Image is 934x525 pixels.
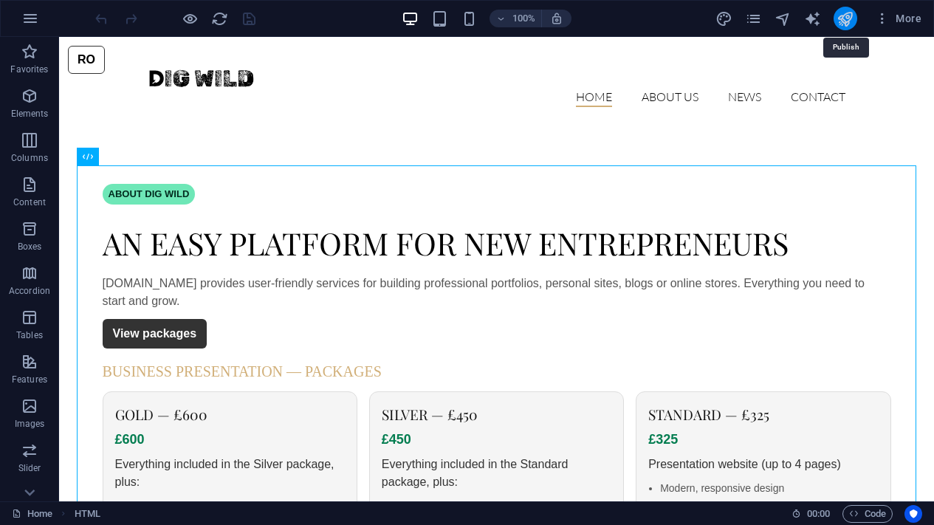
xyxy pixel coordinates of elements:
[849,505,886,523] span: Code
[18,241,42,253] p: Boxes
[842,505,893,523] button: Code
[834,7,857,30] button: publish
[18,462,41,474] p: Slider
[804,10,822,27] button: text_generator
[12,374,47,385] p: Features
[16,329,43,341] p: Tables
[775,10,792,27] i: Navigator
[904,505,922,523] button: Usercentrics
[512,10,535,27] h6: 100%
[12,505,52,523] a: Click to cancel selection. Double-click to open Pages
[210,10,228,27] button: reload
[9,285,50,297] p: Accordion
[10,64,48,75] p: Favorites
[817,508,820,519] span: :
[211,10,228,27] i: Reload page
[792,505,831,523] h6: Session time
[869,7,927,30] button: More
[745,10,763,27] button: pages
[181,10,199,27] button: Click here to leave preview mode and continue editing
[715,10,733,27] button: design
[550,12,563,25] i: On resize automatically adjust zoom level to fit chosen device.
[775,10,792,27] button: navigator
[75,505,100,523] span: Click to select. Double-click to edit
[875,11,921,26] span: More
[15,418,45,430] p: Images
[11,152,48,164] p: Columns
[11,108,49,120] p: Elements
[804,10,821,27] i: AI Writer
[75,505,100,523] nav: breadcrumb
[807,505,830,523] span: 00 00
[13,196,46,208] p: Content
[490,10,542,27] button: 100%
